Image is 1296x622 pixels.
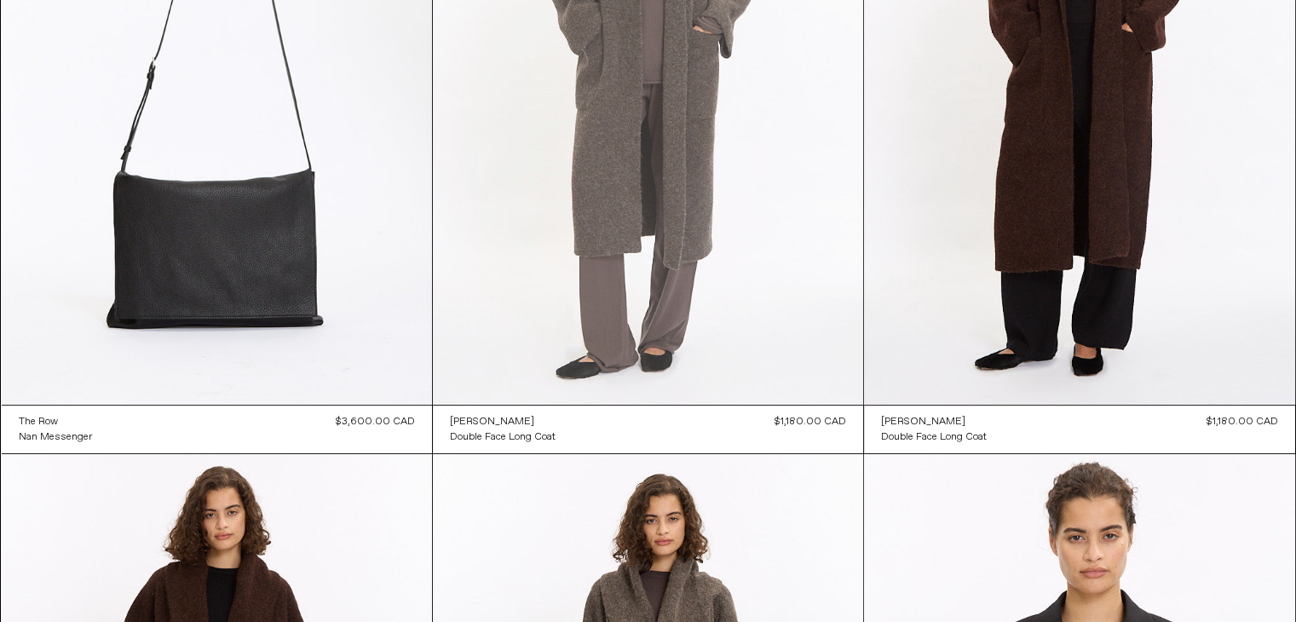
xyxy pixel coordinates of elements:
div: $3,600.00 CAD [336,414,415,429]
div: [PERSON_NAME] [881,415,965,429]
a: [PERSON_NAME] [881,414,987,429]
a: [PERSON_NAME] [450,414,556,429]
div: The Row [19,415,58,429]
a: Nan Messenger [19,429,92,445]
a: Double Face Long Coat [450,429,556,445]
a: Double Face Long Coat [881,429,987,445]
div: $1,180.00 CAD [1207,414,1278,429]
div: [PERSON_NAME] [450,415,534,429]
a: The Row [19,414,92,429]
div: $1,180.00 CAD [775,414,846,429]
